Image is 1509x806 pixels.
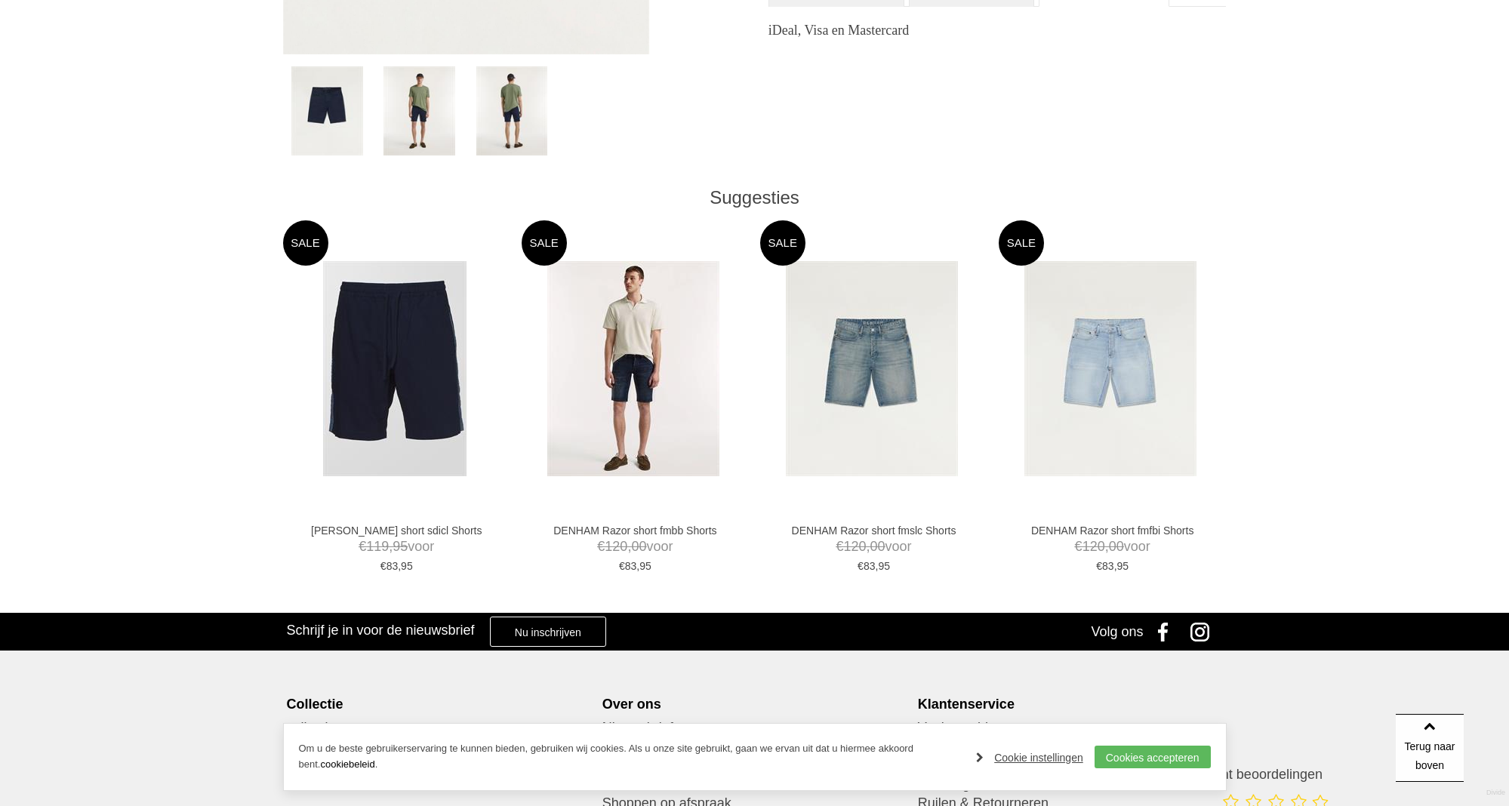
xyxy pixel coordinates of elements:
span: 00 [631,539,646,554]
span: 00 [1109,539,1124,554]
img: DENHAM Razor short fmslc Shorts [786,261,958,476]
a: [PERSON_NAME] short sdicl Shorts [292,524,501,537]
a: Cookie instellingen [976,746,1083,769]
p: Om u de beste gebruikerservaring te kunnen bieden, gebruiken wij cookies. Als u onze site gebruik... [299,741,962,773]
span: 95 [393,539,408,554]
span: , [875,560,878,572]
span: voor [1008,537,1217,556]
span: € [1075,539,1082,554]
div: Volg ons [1091,613,1143,651]
span: 95 [639,560,651,572]
div: Suggesties [283,186,1227,209]
span: , [627,539,631,554]
span: , [1114,560,1117,572]
img: denham-razor-short-sc-shorts [476,66,548,155]
a: DENHAM Razor short fmbb Shorts [531,524,740,537]
span: 83 [864,560,876,572]
div: Klantenservice [918,696,1223,712]
span: € [619,560,625,572]
a: Facebook [1147,613,1185,651]
span: , [1105,539,1109,554]
img: DENHAM Razor short fmbb Shorts [547,261,719,476]
a: DENHAM Razor short fmslc Shorts [769,524,978,537]
a: Divide [1486,783,1505,802]
span: 83 [386,560,399,572]
div: Over ons [602,696,907,712]
span: , [636,560,639,572]
span: € [597,539,605,554]
span: € [836,539,843,554]
span: 95 [1117,560,1129,572]
a: Cookies accepteren [1095,746,1211,768]
a: Nieuwsbrief [602,718,907,737]
span: voor [769,537,978,556]
span: € [858,560,864,572]
span: voor [292,537,501,556]
span: , [398,560,401,572]
a: Terug naar boven [1396,714,1464,782]
a: cookiebeleid [320,758,374,770]
img: DENHAM Razor short fmfbi Shorts [1024,261,1196,476]
span: 83 [625,560,637,572]
h3: Schrijf je in voor de nieuwsbrief [286,622,474,638]
span: , [867,539,870,554]
a: collectie [286,718,591,737]
span: € [1096,560,1102,572]
a: Nu inschrijven [490,617,606,647]
span: 83 [1102,560,1114,572]
span: 120 [605,539,627,554]
span: 00 [870,539,885,554]
span: 119 [366,539,389,554]
span: € [380,560,386,572]
span: 120 [843,539,866,554]
img: denham-razor-short-sc-shorts [383,66,455,155]
a: DENHAM Razor short fmfbi Shorts [1008,524,1217,537]
a: Veelgestelde vragen [918,718,1223,737]
span: voor [531,537,740,556]
a: Instagram [1185,613,1223,651]
span: 95 [401,560,413,572]
span: 95 [878,560,890,572]
font: iDeal, Visa en Mastercard [768,23,910,38]
img: denham-razor-short-sc-shorts [291,66,363,155]
span: 120 [1082,539,1105,554]
span: € [359,539,366,554]
div: Collectie [286,696,591,712]
span: , [389,539,393,554]
img: DENHAM Carlton short sdicl Shorts [323,261,467,476]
